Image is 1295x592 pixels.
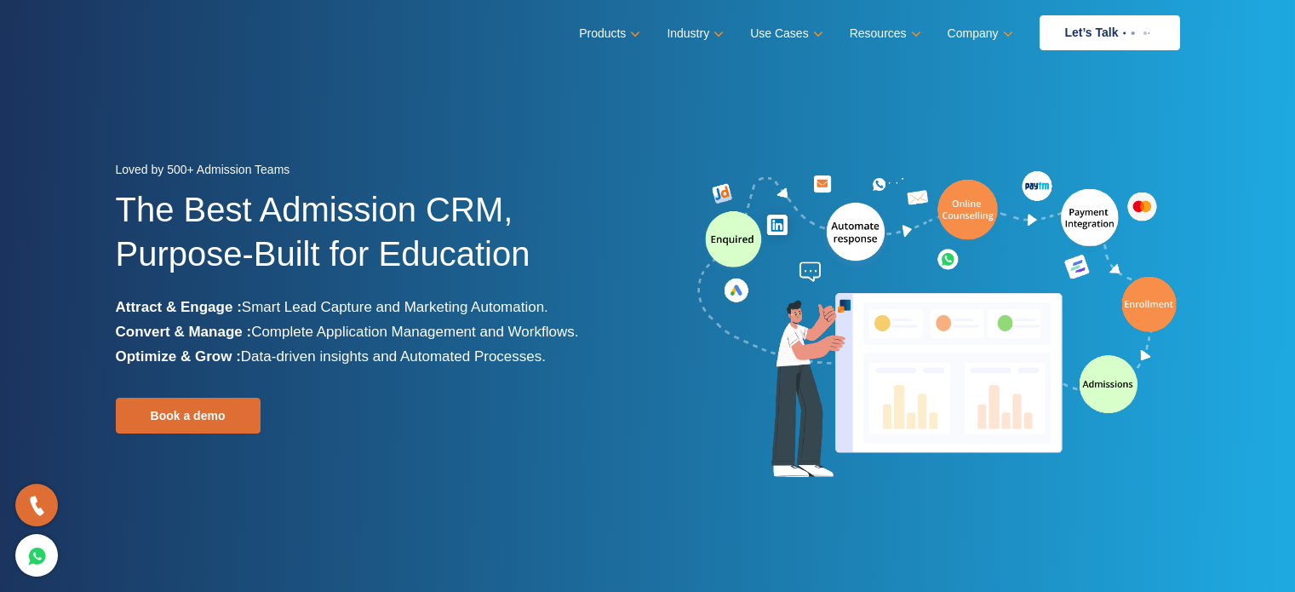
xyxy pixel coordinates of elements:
a: Industry [667,21,720,46]
a: Resources [850,21,918,46]
b: Optimize & Grow : [116,348,241,365]
span: Smart Lead Capture and Marketing Automation. [242,299,548,315]
span: Complete Application Management and Workflows. [251,324,578,340]
b: Attract & Engage : [116,299,242,315]
a: Use Cases [750,21,819,46]
h1: The Best Admission CRM, Purpose-Built for Education [116,187,635,295]
a: Let’s Talk [1040,15,1180,50]
span: Data-driven insights and Automated Processes. [241,348,546,365]
a: Book a demo [116,398,261,434]
div: Loved by 500+ Admission Teams [116,158,635,187]
b: Convert & Manage : [116,324,252,340]
a: Products [579,21,637,46]
img: admission-software-home-page-header [695,167,1180,485]
a: Company [948,21,1010,46]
